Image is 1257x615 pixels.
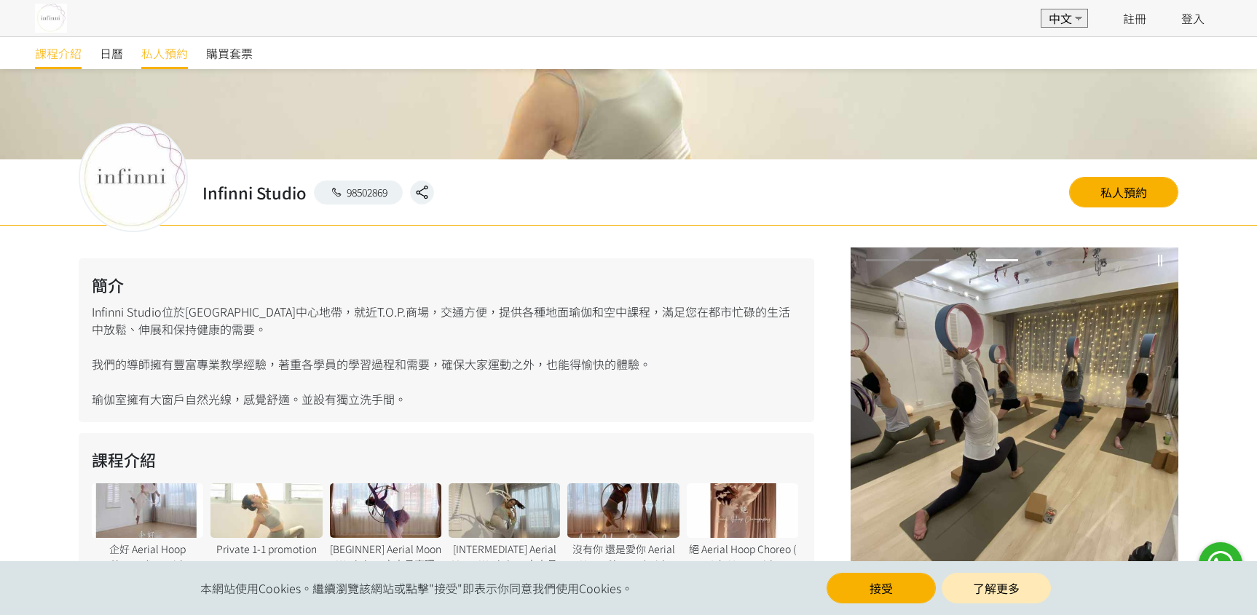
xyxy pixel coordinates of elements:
a: 登入 [1181,9,1205,27]
h2: Infinni Studio [202,180,307,205]
h2: 課程介紹 [92,448,801,472]
a: 了解更多 [942,573,1051,603]
div: Infinni Studio位於[GEOGRAPHIC_DATA]中心地帶，就近T.O.P.商場，交通方便，提供各種地面瑜伽和空中課程，滿足您在都市忙碌的生活中放鬆、伸展和保持健康的需要。 我們... [79,258,814,422]
a: 私人預約 [141,37,188,69]
div: 企好 Aerial Hoop Choreo (Int. with [PERSON_NAME]) [92,541,203,587]
div: [INTERMEDIATE] Aerial Moon Workshop 空中月亮環 （with [PERSON_NAME]) [449,541,560,603]
a: 日曆 [100,37,123,69]
img: UmtSWZRY0gu1lRj4AQWWVd8cpYfWlUk61kPeIg4C.jpg [35,4,67,33]
span: 購買套票 [206,44,253,62]
h2: 簡介 [92,273,801,297]
span: 本網站使用Cookies。繼續瀏覽該網站或點擊"接受"即表示你同意我們使用Cookies。 [200,579,633,597]
div: Private 1-1 promotion [210,541,322,557]
a: 註冊 [1123,9,1146,27]
a: 私人預約 [1069,177,1178,207]
div: [BEGINNER] Aerial Moon Workshop 空中月亮環 （with [PERSON_NAME]) [330,541,441,603]
div: 絕 Aerial Hoop Choreo ( Adv Hoop with [PERSON_NAME]) [687,541,798,587]
a: 購買套票 [206,37,253,69]
a: 98502869 [314,180,403,205]
div: 沒有你 還是愛你 Aerial Hoop Choreo ( with [PERSON_NAME]) [567,541,679,587]
span: 課程介紹 [35,44,82,62]
img: TyOcOt8WcpbRnK4rCBek8wTOuAv8o0Ewgw2EGWK8.jpg [851,247,1178,575]
button: 接受 [827,573,936,603]
span: 私人預約 [141,44,188,62]
span: 日曆 [100,44,123,62]
a: 課程介紹 [35,37,82,69]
